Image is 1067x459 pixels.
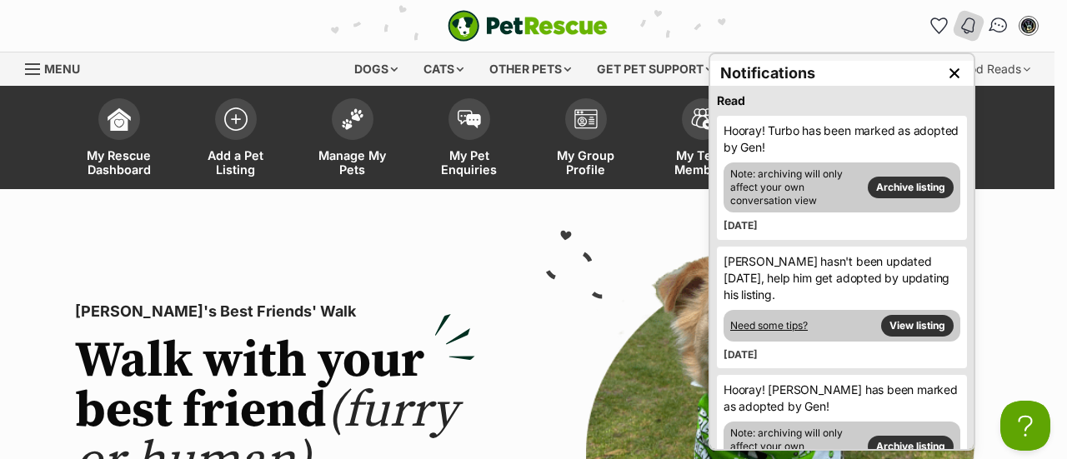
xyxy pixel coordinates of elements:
[925,12,952,39] a: Favourites
[943,52,1042,86] div: Good Reads
[724,348,758,361] span: [DATE]
[952,8,986,42] button: Notifications
[315,148,390,177] span: Manage My Pets
[412,52,475,86] div: Cats
[478,52,583,86] div: Other pets
[959,16,978,36] img: notifications-46538b983faf8c2785f20acdc204bb7945ddae34d4c08c2a6579f10ce5e182be.svg
[691,108,714,130] img: team-members-icon-5396bd8760b3fe7c0b43da4ab00e1e3bb1a5d9ba89233759b79545d2d3fc5d0d.svg
[1020,17,1037,34] img: Mika profile pic
[411,90,528,189] a: My Pet Enquiries
[75,300,475,323] p: [PERSON_NAME]'s Best Friends' Walk
[343,52,409,86] div: Dogs
[724,162,960,212] div: Note: archiving will only affect your own conversation view
[458,110,481,128] img: pet-enquiries-icon-7e3ad2cf08bfb03b45e93fb7055b45f3efa6380592205ae92323e6603595dc1f.svg
[61,90,178,189] a: My Rescue Dashboard
[724,253,960,303] p: [PERSON_NAME] hasn't been updated [DATE], help him get adopted by updating his listing.
[178,90,294,189] a: Add a Pet Listing
[432,148,507,177] span: My Pet Enquiries
[881,315,954,337] a: View listing
[2,2,15,15] img: consumer-privacy-logo.png
[528,90,644,189] a: My Group Profile
[341,108,364,130] img: manage-my-pets-icon-02211641906a0b7f246fdf0571729dbe1e7629f14944591b6c1af311fb30b64b.svg
[448,10,608,42] a: PetRescue
[549,148,624,177] span: My Group Profile
[724,382,960,415] p: Hooray! [PERSON_NAME] has been marked as adopted by Gen!
[988,15,1010,37] img: chat-41dd97257d64d25036548639549fe6c8038ab92f7586957e7f3b1b290dea8141.svg
[294,90,411,189] a: Manage My Pets
[644,90,761,189] a: My Team Members
[720,62,815,85] h2: Notifications
[730,319,808,332] a: Need some tips?
[717,92,967,109] h3: Read
[868,177,954,198] a: Archive listing
[448,10,608,42] img: logo-e224e6f780fb5917bec1dbf3a21bbac754714ae5b6737aabdf751b685950b380.svg
[724,219,758,232] span: [DATE]
[1015,12,1042,39] button: My account
[942,61,967,86] button: Close dropdown
[574,109,598,129] img: group-profile-icon-3fa3cf56718a62981997c0bc7e787c4b2cf8bcc04b72c1350f741eb67cf2f40e.svg
[108,107,131,131] img: dashboard-icon-eb2f2d2d3e046f16d808141f083e7271f6b2e854fb5c12c21221c1fb7104beca.svg
[868,436,954,457] a: Archive listing
[585,52,724,86] div: Get pet support
[224,107,248,131] img: add-pet-listing-icon-0afa8454b4691262ce3f59096e99ab1cd57d4a30225e0717b998d2c9b9846f56.svg
[925,12,1042,39] ul: Account quick links
[25,52,92,82] a: Menu
[198,148,273,177] span: Add a Pet Listing
[44,62,80,76] span: Menu
[1000,401,1050,451] iframe: Help Scout Beacon - Open
[82,148,157,177] span: My Rescue Dashboard
[665,148,740,177] span: My Team Members
[724,122,960,156] p: Hooray! Turbo has been marked as adopted by Gen!
[982,8,1016,42] a: Conversations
